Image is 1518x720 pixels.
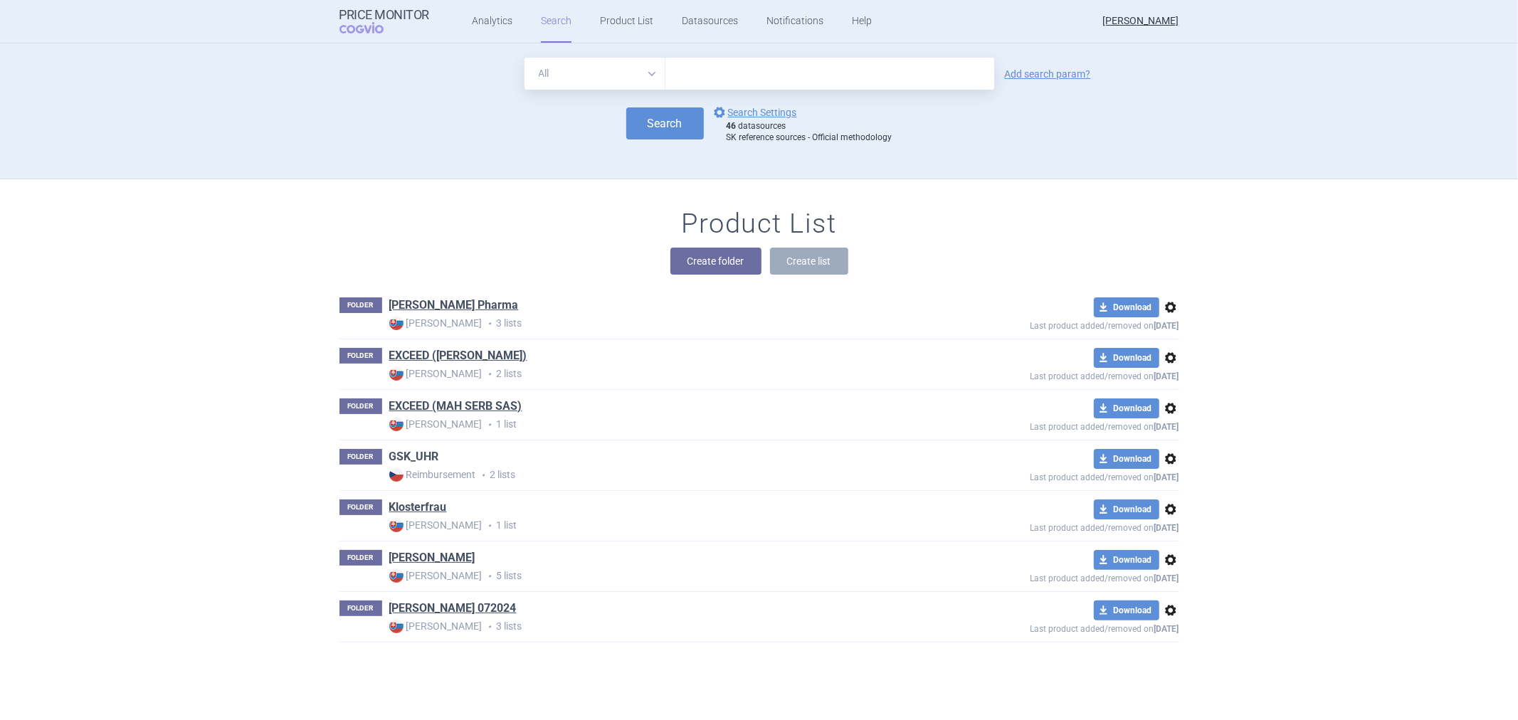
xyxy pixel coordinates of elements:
[711,104,797,121] a: Search Settings
[1005,69,1091,79] a: Add search param?
[389,398,522,417] h1: EXCEED (MAH SERB SAS)
[389,600,517,616] a: [PERSON_NAME] 072024
[483,418,497,432] i: •
[1154,422,1179,432] strong: [DATE]
[389,417,404,431] img: SK
[389,316,927,331] p: 3 lists
[670,248,761,275] button: Create folder
[483,367,497,381] i: •
[389,467,476,482] strong: Reimbursement
[483,519,497,533] i: •
[483,620,497,634] i: •
[483,569,497,583] i: •
[389,550,475,566] a: [PERSON_NAME]
[1154,321,1179,331] strong: [DATE]
[927,469,1179,482] p: Last product added/removed on
[483,317,497,331] i: •
[1154,523,1179,533] strong: [DATE]
[389,316,404,330] img: SK
[1094,499,1159,519] button: Download
[389,398,522,414] a: EXCEED (MAH SERB SAS)
[1154,472,1179,482] strong: [DATE]
[389,619,927,634] p: 3 lists
[476,468,490,482] i: •
[1154,624,1179,634] strong: [DATE]
[1094,297,1159,317] button: Download
[389,499,447,515] a: Klosterfrau
[339,8,430,35] a: Price MonitorCOGVIO
[339,22,404,33] span: COGVIO
[389,499,447,518] h1: Klosterfrau
[626,107,704,139] button: Search
[389,568,483,583] strong: [PERSON_NAME]
[727,121,892,143] div: datasources SK reference sources - Official methodology
[339,348,382,364] p: FOLDER
[770,248,848,275] button: Create list
[389,348,527,366] h1: EXCEED (MAH Hansa)
[389,619,483,633] strong: [PERSON_NAME]
[339,449,382,465] p: FOLDER
[339,398,382,414] p: FOLDER
[339,600,382,616] p: FOLDER
[389,417,483,431] strong: [PERSON_NAME]
[339,8,430,22] strong: Price Monitor
[389,467,404,482] img: CZ
[389,417,927,432] p: 1 list
[1154,573,1179,583] strong: [DATE]
[339,550,382,566] p: FOLDER
[389,366,483,381] strong: [PERSON_NAME]
[927,418,1179,432] p: Last product added/removed on
[389,518,927,533] p: 1 list
[389,366,404,381] img: SK
[389,297,519,313] a: [PERSON_NAME] Pharma
[389,619,404,633] img: SK
[389,518,483,532] strong: [PERSON_NAME]
[389,316,483,330] strong: [PERSON_NAME]
[389,297,519,316] h1: ELVA Pharma
[1154,371,1179,381] strong: [DATE]
[927,368,1179,381] p: Last product added/removed on
[389,568,404,583] img: SK
[389,449,439,465] a: GSK_UHR
[927,317,1179,331] p: Last product added/removed on
[927,519,1179,533] p: Last product added/removed on
[389,568,927,583] p: 5 lists
[1094,398,1159,418] button: Download
[389,449,439,467] h1: GSK_UHR
[727,121,737,131] strong: 46
[1094,600,1159,620] button: Download
[389,348,527,364] a: EXCEED ([PERSON_NAME])
[682,208,837,240] h1: Product List
[927,570,1179,583] p: Last product added/removed on
[389,366,927,381] p: 2 lists
[389,600,517,619] h1: Pierre Fabre 072024
[339,297,382,313] p: FOLDER
[1094,348,1159,368] button: Download
[1094,449,1159,469] button: Download
[389,518,404,532] img: SK
[927,620,1179,634] p: Last product added/removed on
[1094,550,1159,570] button: Download
[339,499,382,515] p: FOLDER
[389,467,927,482] p: 2 lists
[389,550,475,568] h1: Pierre Fabre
